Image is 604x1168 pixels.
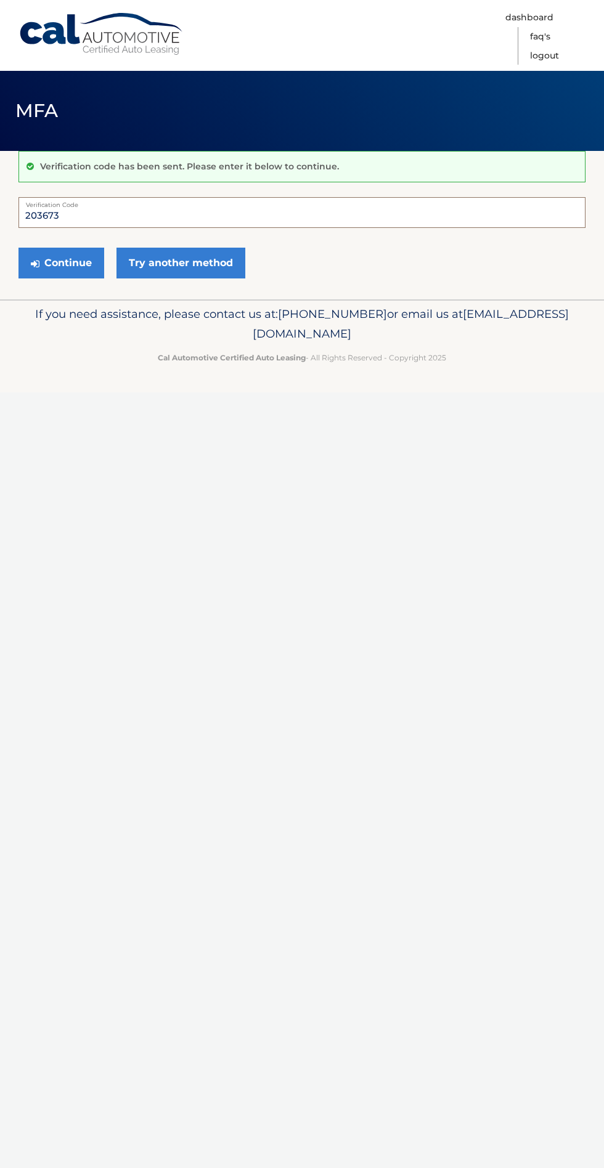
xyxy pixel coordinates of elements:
label: Verification Code [18,197,586,207]
button: Continue [18,248,104,278]
span: [EMAIL_ADDRESS][DOMAIN_NAME] [253,307,569,341]
a: Dashboard [505,8,553,27]
a: Cal Automotive [18,12,185,56]
a: Logout [530,46,559,65]
input: Verification Code [18,197,586,228]
p: Verification code has been sent. Please enter it below to continue. [40,161,339,172]
p: - All Rights Reserved - Copyright 2025 [18,351,586,364]
span: [PHONE_NUMBER] [278,307,387,321]
p: If you need assistance, please contact us at: or email us at [18,304,586,344]
a: Try another method [116,248,245,278]
span: MFA [15,99,59,122]
a: FAQ's [530,27,550,46]
strong: Cal Automotive Certified Auto Leasing [158,353,306,362]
